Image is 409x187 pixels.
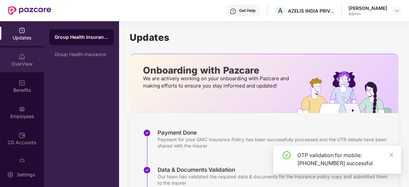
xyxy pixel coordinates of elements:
[278,7,283,15] span: A
[348,5,387,11] div: [PERSON_NAME]
[389,153,394,157] span: close
[55,34,108,40] div: Group Health Insurance
[230,8,236,15] img: svg+xml;base64,PHN2ZyBpZD0iSGVscC0zMngzMiIgeG1sbnM9Imh0dHA6Ly93d3cudzMub3JnLzIwMDAvc3ZnIiB3aWR0aD...
[19,106,25,112] img: svg+xml;base64,PHN2ZyBpZD0iRW1wbG95ZWVzIiB4bWxucz0iaHR0cDovL3d3dy53My5vcmcvMjAwMC9zdmciIHdpZHRoPS...
[158,136,392,149] div: Payment for your GMC Insurance Policy has been successfully processed and the UTR details have be...
[239,8,255,13] div: Get Help
[130,32,398,43] h1: Updates
[7,171,14,178] img: svg+xml;base64,PHN2ZyBpZD0iU2V0dGluZy0yMHgyMCIgeG1sbnM9Imh0dHA6Ly93d3cudzMub3JnLzIwMDAvc3ZnIiB3aW...
[143,75,291,90] p: We are actively working on your onboarding with Pazcare and making efforts to ensure you stay inf...
[19,80,25,86] img: svg+xml;base64,PHN2ZyBpZD0iQmVuZWZpdHMiIHhtbG5zPSJodHRwOi8vd3d3LnczLm9yZy8yMDAwL3N2ZyIgd2lkdGg9Ij...
[15,171,37,178] div: Settings
[283,151,291,159] span: check-circle
[158,173,392,186] div: Our team has validated the required data & documents for the insurance policy copy and submitted ...
[143,166,151,174] img: svg+xml;base64,PHN2ZyBpZD0iU3RlcC1Eb25lLTMyeDMyIiB4bWxucz0iaHR0cDovL3d3dy53My5vcmcvMjAwMC9zdmciIH...
[394,8,400,13] img: svg+xml;base64,PHN2ZyBpZD0iRHJvcGRvd24tMzJ4MzIiIHhtbG5zPSJodHRwOi8vd3d3LnczLm9yZy8yMDAwL3N2ZyIgd2...
[158,166,392,173] div: Data & Documents Validation
[297,151,393,167] div: OTP validation for mobile: [PHONE_NUMBER] successful
[297,71,398,113] img: hrOnboarding
[19,132,25,139] img: svg+xml;base64,PHN2ZyBpZD0iQ0RfQWNjb3VudHMiIGRhdGEtbmFtZT0iQ0QgQWNjb3VudHMiIHhtbG5zPSJodHRwOi8vd3...
[19,27,25,34] img: svg+xml;base64,PHN2ZyBpZD0iVXBkYXRlZCIgeG1sbnM9Imh0dHA6Ly93d3cudzMub3JnLzIwMDAvc3ZnIiB3aWR0aD0iMj...
[55,52,108,57] div: Group Health Insurance
[143,67,291,73] p: Onboarding with Pazcare
[8,6,51,15] img: New Pazcare Logo
[288,8,335,14] div: AZELIS INDIA PRIVATE LIMITED
[158,129,392,136] div: Payment Done
[19,53,25,60] img: svg+xml;base64,PHN2ZyBpZD0iSG9tZSIgeG1sbnM9Imh0dHA6Ly93d3cudzMub3JnLzIwMDAvc3ZnIiB3aWR0aD0iMjAiIG...
[143,129,151,137] img: svg+xml;base64,PHN2ZyBpZD0iU3RlcC1Eb25lLTMyeDMyIiB4bWxucz0iaHR0cDovL3d3dy53My5vcmcvMjAwMC9zdmciIH...
[19,158,25,165] img: svg+xml;base64,PHN2ZyBpZD0iQ2xhaW0iIHhtbG5zPSJodHRwOi8vd3d3LnczLm9yZy8yMDAwL3N2ZyIgd2lkdGg9IjIwIi...
[348,11,387,17] div: Admin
